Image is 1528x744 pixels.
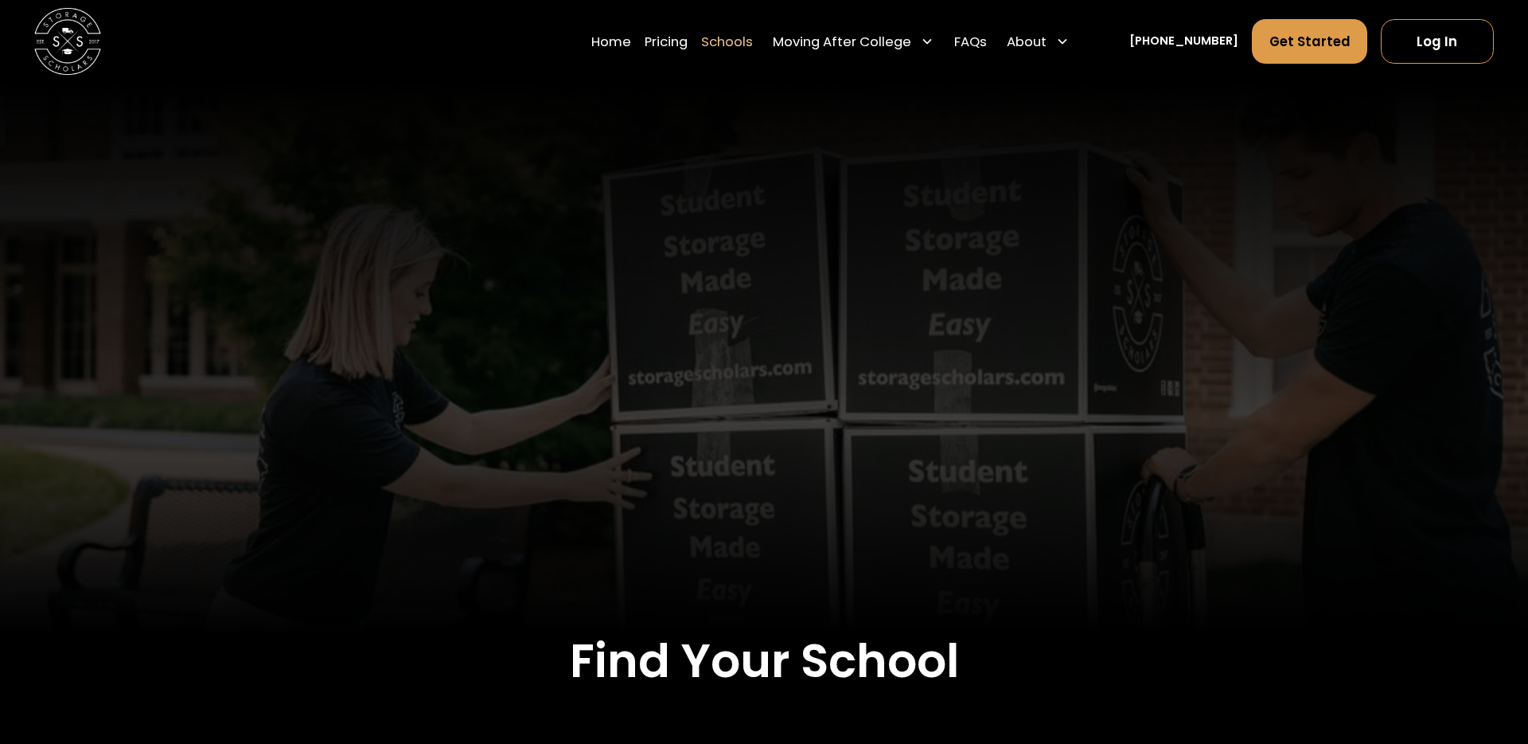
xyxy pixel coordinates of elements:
a: Home [591,18,631,65]
div: Moving After College [773,32,911,52]
img: Storage Scholars main logo [34,8,100,74]
h2: Find Your School [167,633,1361,689]
a: [PHONE_NUMBER] [1129,33,1238,50]
a: FAQs [954,18,987,65]
a: Pricing [645,18,688,65]
a: Schools [701,18,753,65]
div: About [1007,32,1047,52]
a: Log In [1381,19,1494,64]
a: Get Started [1252,19,1368,64]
